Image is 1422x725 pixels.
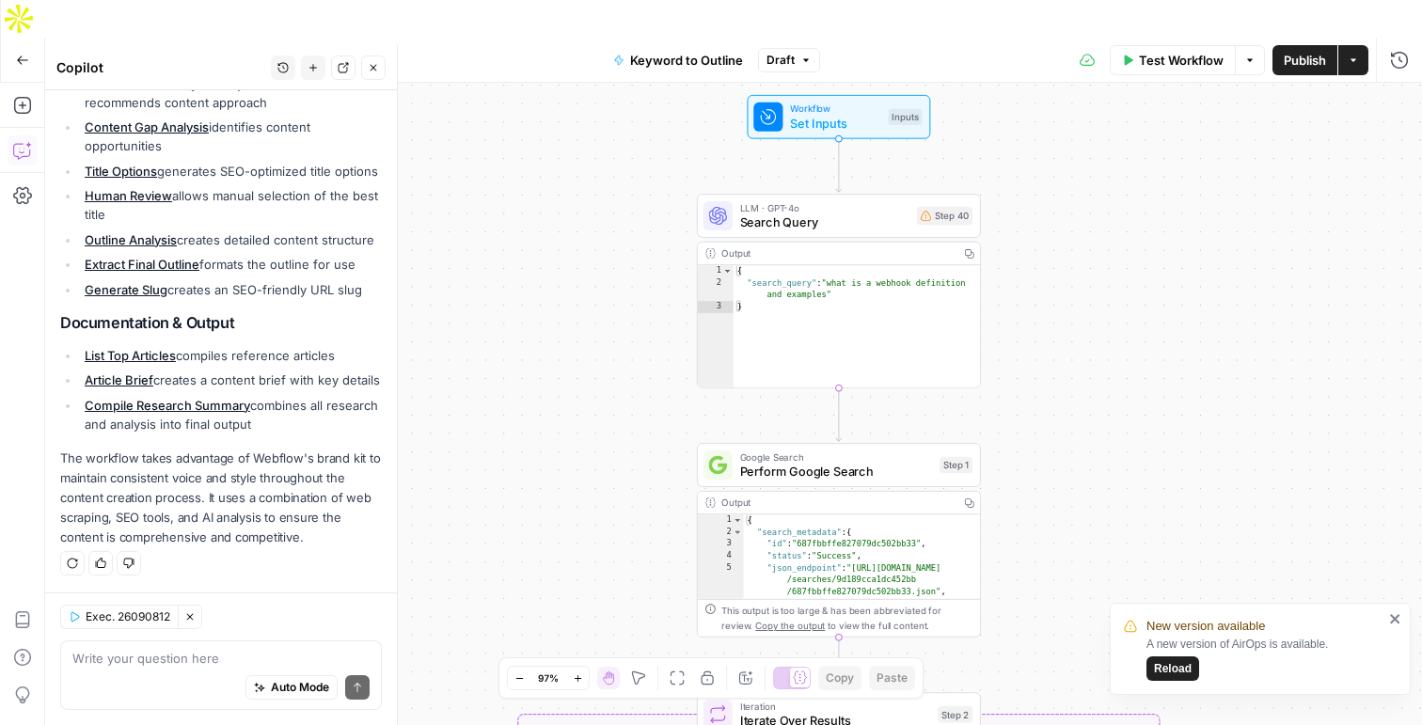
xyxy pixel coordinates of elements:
[790,114,880,132] span: Set Inputs
[1146,656,1199,681] button: Reload
[740,213,909,231] span: Search Query
[1139,51,1224,70] span: Test Workflow
[80,346,382,365] li: compiles reference articles
[766,52,795,69] span: Draft
[60,314,382,332] h2: Documentation & Output
[1110,45,1235,75] button: Test Workflow
[271,679,329,696] span: Auto Mode
[80,280,382,299] li: creates an SEO-friendly URL slug
[245,675,338,700] button: Auto Mode
[85,257,199,272] a: Extract Final Outline
[740,449,933,465] span: Google Search
[721,246,953,261] div: Output
[85,398,250,413] a: Compile Research Summary
[85,348,176,363] a: List Top Articles
[697,194,981,388] div: LLM · GPT-4oSearch QueryStep 40Output{ "search_query":"what is a webhook definition and examples"}
[1146,617,1265,636] span: New version available
[758,48,820,72] button: Draft
[755,620,825,631] span: Copy the output
[1272,45,1337,75] button: Publish
[698,265,734,277] div: 1
[85,164,157,179] a: Title Options
[80,74,382,112] li: analyzes search intent and recommends content approach
[85,282,167,297] a: Generate Slug
[790,102,880,117] span: Workflow
[836,139,842,193] g: Edge from start to step_40
[60,605,178,629] button: Exec. 26090812
[698,539,744,551] div: 3
[917,207,972,225] div: Step 40
[740,699,931,714] span: Iteration
[698,527,744,539] div: 2
[733,527,743,539] span: Toggle code folding, rows 2 through 12
[698,277,734,301] div: 2
[85,372,153,387] a: Article Brief
[889,108,923,125] div: Inputs
[80,370,382,389] li: creates a content brief with key details
[721,604,972,633] div: This output is too large & has been abbreviated for review. to view the full content.
[80,118,382,155] li: identifies content opportunities
[80,162,382,181] li: generates SEO-optimized title options
[826,670,854,686] span: Copy
[697,95,981,139] div: WorkflowSet InputsInputs
[722,265,733,277] span: Toggle code folding, rows 1 through 3
[1146,636,1383,681] div: A new version of AirOps is available.
[869,666,915,690] button: Paste
[56,58,265,77] div: Copilot
[1154,660,1192,677] span: Reload
[733,514,743,527] span: Toggle code folding, rows 1 through 117
[877,670,908,686] span: Paste
[80,255,382,274] li: formats the outline for use
[938,706,972,723] div: Step 2
[698,514,744,527] div: 1
[85,119,209,134] a: Content Gap Analysis
[698,301,734,313] div: 3
[698,562,744,598] div: 5
[602,45,754,75] button: Keyword to Outline
[85,76,213,91] a: Search Intent Analysis
[697,443,981,638] div: Google SearchPerform Google SearchStep 1Output{ "search_metadata":{ "id":"687fbbffe827079dc502bb3...
[818,666,861,690] button: Copy
[85,232,177,247] a: Outline Analysis
[1389,611,1402,626] button: close
[1284,51,1326,70] span: Publish
[940,457,972,474] div: Step 1
[80,230,382,249] li: creates detailed content structure
[80,186,382,224] li: allows manual selection of the best title
[80,396,382,433] li: combines all research and analysis into final output
[698,550,744,562] div: 4
[60,449,382,548] p: The workflow takes advantage of Webflow's brand kit to maintain consistent voice and style throug...
[85,188,172,203] a: Human Review
[86,608,170,625] span: Exec. 26090812
[630,51,743,70] span: Keyword to Outline
[740,463,933,481] span: Perform Google Search
[740,200,909,215] span: LLM · GPT-4o
[721,496,953,511] div: Output
[836,388,842,442] g: Edge from step_40 to step_1
[538,670,559,686] span: 97%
